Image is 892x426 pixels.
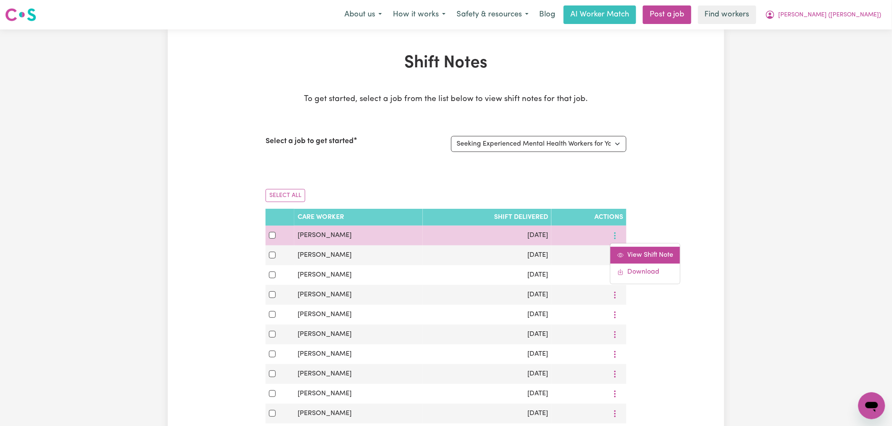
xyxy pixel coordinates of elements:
button: More options [607,387,623,400]
button: More options [607,407,623,420]
span: [PERSON_NAME] [298,390,352,397]
span: [PERSON_NAME] [298,232,352,239]
img: Careseekers logo [5,7,36,22]
a: Download [610,264,680,280]
span: [PERSON_NAME] ([PERSON_NAME]) [779,11,881,20]
h1: Shift Notes [266,53,626,73]
td: [DATE] [423,384,551,404]
a: View Shift Note [610,247,680,264]
button: More options [607,348,623,361]
a: AI Worker Match [564,5,636,24]
span: [PERSON_NAME] [298,291,352,298]
button: My Account [760,6,887,24]
div: More options [610,243,680,284]
span: [PERSON_NAME] [298,351,352,357]
td: [DATE] [423,305,551,325]
button: Safety & resources [451,6,534,24]
td: [DATE] [423,364,551,384]
button: Select All [266,189,305,202]
button: More options [607,308,623,321]
td: [DATE] [423,285,551,305]
span: Care Worker [298,214,344,221]
span: [PERSON_NAME] [298,311,352,318]
td: [DATE] [423,265,551,285]
button: More options [607,328,623,341]
label: Select a job to get started [266,136,354,147]
a: Find workers [698,5,756,24]
button: More options [607,249,623,262]
td: [DATE] [423,404,551,423]
button: More options [607,269,623,282]
td: [DATE] [423,344,551,364]
td: [DATE] [423,325,551,344]
th: Actions [551,209,626,226]
button: More options [607,229,623,242]
button: More options [607,367,623,381]
iframe: Button to launch messaging window [858,392,885,419]
button: More options [607,288,623,301]
a: Careseekers logo [5,5,36,24]
p: To get started, select a job from the list below to view shift notes for that job. [266,93,626,106]
span: [PERSON_NAME] [298,410,352,417]
td: [DATE] [423,226,551,245]
td: [DATE] [423,245,551,265]
span: [PERSON_NAME] [298,370,352,377]
span: View Shift Note [627,252,673,258]
span: [PERSON_NAME] [298,331,352,338]
span: [PERSON_NAME] [298,252,352,258]
button: About us [339,6,387,24]
a: Blog [534,5,560,24]
span: [PERSON_NAME] [298,272,352,278]
a: Post a job [643,5,691,24]
th: Shift delivered [423,209,551,226]
button: How it works [387,6,451,24]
